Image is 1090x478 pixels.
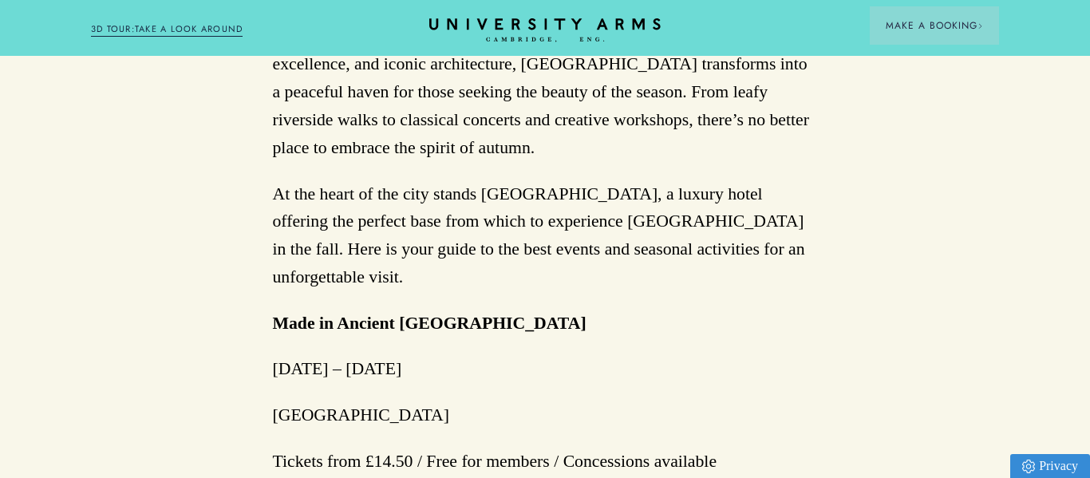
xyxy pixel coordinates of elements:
[273,401,818,429] p: [GEOGRAPHIC_DATA]
[1022,460,1035,473] img: Privacy
[273,355,818,383] p: [DATE] – [DATE]
[977,23,983,29] img: Arrow icon
[870,6,999,45] button: Make a BookingArrow icon
[273,448,818,476] p: Tickets from £14.50 / Free for members / Concessions available
[429,18,661,43] a: Home
[273,180,818,291] p: At the heart of the city stands [GEOGRAPHIC_DATA], a luxury hotel offering the perfect base from ...
[1010,454,1090,478] a: Privacy
[273,314,586,333] strong: Made in Ancient [GEOGRAPHIC_DATA]
[886,18,983,33] span: Make a Booking
[91,22,243,37] a: 3D TOUR:TAKE A LOOK AROUND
